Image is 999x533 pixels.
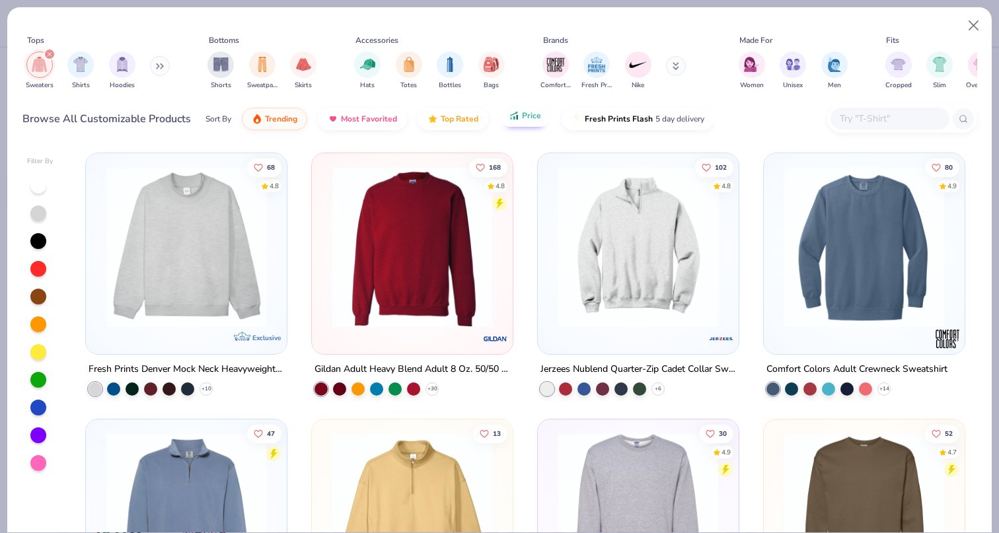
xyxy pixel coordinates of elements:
[699,424,733,443] button: Like
[32,57,47,72] img: Sweaters Image
[255,57,270,72] img: Sweatpants Image
[725,166,899,328] img: f9d5fe47-ba8e-4b27-8d97-0d739b31e23c
[581,81,612,90] span: Fresh Prints
[540,81,571,90] span: Comfort Colors
[437,52,463,90] button: filter button
[22,111,191,127] div: Browse All Customizable Products
[290,52,316,90] div: filter for Skirts
[360,81,375,90] span: Hats
[739,52,765,90] div: filter for Women
[786,57,801,72] img: Unisex Image
[543,34,568,46] div: Brands
[925,424,959,443] button: Like
[110,81,135,90] span: Hoodies
[821,52,848,90] button: filter button
[427,385,437,393] span: + 30
[341,114,397,124] span: Most Favorited
[27,34,44,46] div: Tops
[211,81,231,90] span: Shorts
[947,181,957,191] div: 4.9
[540,52,571,90] button: filter button
[655,112,704,127] span: 5 day delivery
[484,81,499,90] span: Bags
[961,13,986,38] button: Close
[67,52,94,90] button: filter button
[551,166,725,328] img: ff4ddab5-f3f6-4a83-b930-260fe1a46572
[966,52,996,90] div: filter for Oversized
[966,81,996,90] span: Oversized
[247,52,277,90] button: filter button
[540,52,571,90] div: filter for Comfort Colors
[89,361,284,378] div: Fresh Prints Denver Mock Neck Heavyweight Sweatshirt
[499,104,551,127] button: Price
[242,108,307,130] button: Trending
[443,57,457,72] img: Bottles Image
[821,52,848,90] div: filter for Men
[585,114,653,124] span: Fresh Prints Flash
[739,34,772,46] div: Made For
[780,52,806,90] div: filter for Unisex
[581,52,612,90] div: filter for Fresh Prints
[482,326,509,352] img: Gildan logo
[891,57,906,72] img: Cropped Image
[109,52,135,90] div: filter for Hoodies
[355,34,398,46] div: Accessories
[926,52,953,90] div: filter for Slim
[780,52,806,90] button: filter button
[360,57,375,72] img: Hats Image
[296,57,311,72] img: Skirts Image
[270,181,279,191] div: 4.8
[966,52,996,90] button: filter button
[587,55,607,75] img: Fresh Prints Image
[945,430,953,437] span: 52
[252,114,262,124] img: trending.gif
[396,52,422,90] button: filter button
[973,57,988,72] img: Oversized Image
[655,385,661,393] span: + 6
[207,52,234,90] button: filter button
[827,57,842,72] img: Men Image
[469,158,507,176] button: Like
[572,114,582,124] img: flash.gif
[945,164,953,170] span: 80
[625,52,651,90] div: filter for Nike
[73,57,89,72] img: Shirts Image
[562,108,714,130] button: Fresh Prints Flash5 day delivery
[721,181,731,191] div: 4.8
[441,114,478,124] span: Top Rated
[739,52,765,90] button: filter button
[248,158,282,176] button: Like
[708,326,735,352] img: Jerzees logo
[400,81,417,90] span: Totes
[213,57,229,72] img: Shorts Image
[314,361,510,378] div: Gildan Adult Heavy Blend Adult 8 Oz. 50/50 Fleece Crew
[777,166,951,328] img: 1f2d2499-41e0-44f5-b794-8109adf84418
[115,57,129,72] img: Hoodies Image
[885,52,912,90] div: filter for Cropped
[354,52,381,90] button: filter button
[632,81,644,90] span: Nike
[439,81,461,90] span: Bottles
[202,385,211,393] span: + 10
[205,113,231,125] div: Sort By
[437,52,463,90] div: filter for Bottles
[719,430,727,437] span: 30
[109,52,135,90] button: filter button
[265,114,297,124] span: Trending
[325,166,499,328] img: c7b025ed-4e20-46ac-9c52-55bc1f9f47df
[540,361,736,378] div: Jerzees Nublend Quarter-Zip Cadet Collar Sweatshirt
[295,81,312,90] span: Skirts
[721,447,731,457] div: 4.9
[67,52,94,90] div: filter for Shirts
[628,55,648,75] img: Nike Image
[783,81,803,90] span: Unisex
[744,57,759,72] img: Women Image
[828,81,841,90] span: Men
[268,164,276,170] span: 68
[715,164,727,170] span: 102
[740,81,764,90] span: Women
[418,108,488,130] button: Top Rated
[209,34,239,46] div: Bottoms
[402,57,416,72] img: Totes Image
[252,334,281,342] span: Exclusive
